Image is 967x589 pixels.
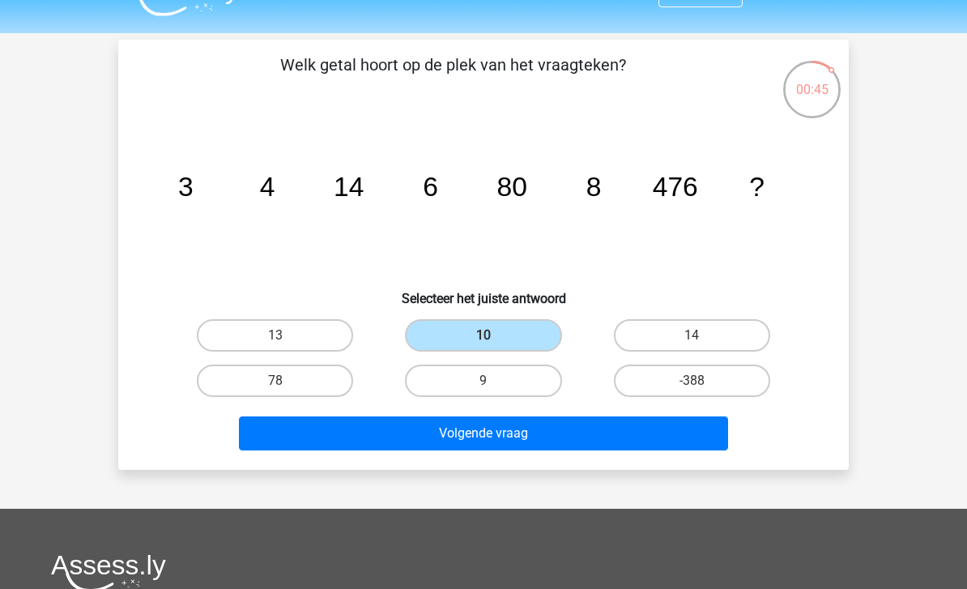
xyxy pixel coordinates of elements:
[144,53,762,101] p: Welk getal hoort op de plek van het vraagteken?
[144,278,823,306] h6: Selecteer het juiste antwoord
[782,59,842,100] div: 00:45
[423,172,438,202] tspan: 6
[334,172,364,202] tspan: 14
[749,172,765,202] tspan: ?
[178,172,194,202] tspan: 3
[405,319,561,352] label: 10
[614,319,770,352] label: 14
[239,416,729,450] button: Volgende vraag
[653,172,698,202] tspan: 476
[260,172,275,202] tspan: 4
[405,365,561,397] label: 9
[197,319,353,352] label: 13
[586,172,602,202] tspan: 8
[197,365,353,397] label: 78
[614,365,770,397] label: -388
[497,172,527,202] tspan: 80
